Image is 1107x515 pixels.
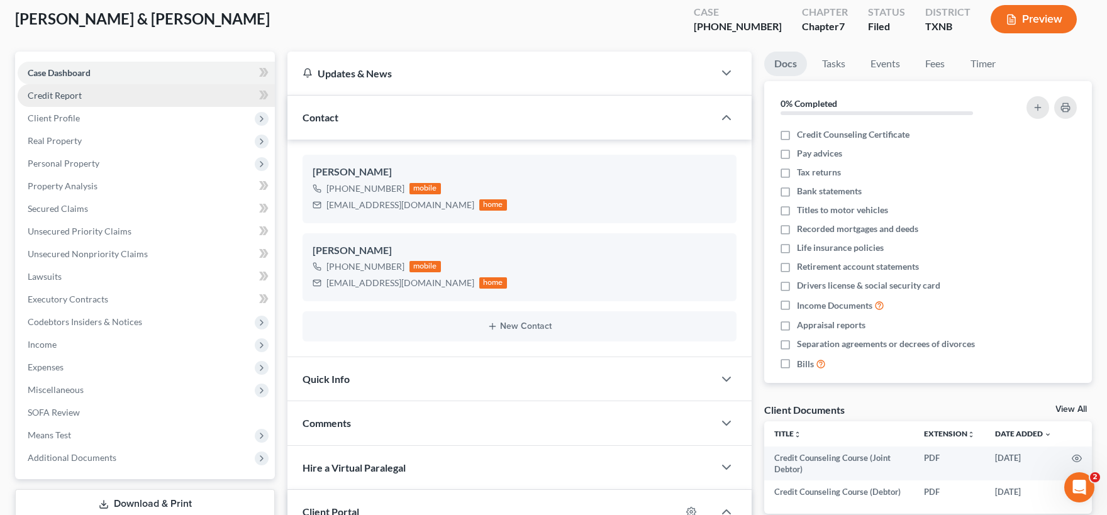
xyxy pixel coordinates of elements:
a: Tasks [812,52,855,76]
span: Bank statements [797,185,862,197]
td: [DATE] [985,480,1062,503]
div: District [925,5,971,19]
div: [PHONE_NUMBER] [694,19,782,34]
div: Chapter [802,5,848,19]
a: Timer [960,52,1006,76]
span: Unsecured Nonpriority Claims [28,248,148,259]
span: Recorded mortgages and deeds [797,223,918,235]
div: [PHONE_NUMBER] [326,182,404,195]
div: [PERSON_NAME] [313,243,726,258]
span: Lawsuits [28,271,62,282]
td: PDF [914,480,985,503]
a: Date Added expand_more [995,429,1052,438]
span: Quick Info [303,373,350,385]
span: 7 [839,20,845,32]
span: [PERSON_NAME] & [PERSON_NAME] [15,9,270,28]
span: Personal Property [28,158,99,169]
span: Real Property [28,135,82,146]
a: Extensionunfold_more [924,429,975,438]
a: Titleunfold_more [774,429,801,438]
span: Pay advices [797,147,842,160]
span: Retirement account statements [797,260,919,273]
div: mobile [409,261,441,272]
div: home [479,277,507,289]
a: Unsecured Nonpriority Claims [18,243,275,265]
span: Drivers license & social security card [797,279,940,292]
div: Filed [868,19,905,34]
div: Status [868,5,905,19]
button: New Contact [313,321,726,331]
div: TXNB [925,19,971,34]
span: Expenses [28,362,64,372]
button: Preview [991,5,1077,33]
span: Tax returns [797,166,841,179]
div: Client Documents [764,403,845,416]
i: unfold_more [967,431,975,438]
div: home [479,199,507,211]
strong: 0% Completed [781,98,837,109]
a: View All [1055,405,1087,414]
span: Income Documents [797,299,872,312]
span: Comments [303,417,351,429]
span: Hire a Virtual Paralegal [303,462,406,473]
span: Credit Counseling Certificate [797,128,910,141]
span: Miscellaneous [28,384,84,395]
span: Client Profile [28,113,80,123]
div: [PHONE_NUMBER] [326,260,404,273]
span: Appraisal reports [797,319,865,331]
span: Titles to motor vehicles [797,204,888,216]
td: Credit Counseling Course (Joint Debtor) [764,446,914,481]
iframe: Intercom live chat [1064,472,1094,502]
span: Additional Documents [28,452,116,463]
a: Fees [915,52,955,76]
span: Means Test [28,429,71,440]
i: unfold_more [794,431,801,438]
a: Secured Claims [18,197,275,220]
a: Credit Report [18,84,275,107]
span: 2 [1090,472,1100,482]
a: Unsecured Priority Claims [18,220,275,243]
div: Updates & News [303,67,699,80]
td: PDF [914,446,985,481]
span: Separation agreements or decrees of divorces [797,338,975,350]
span: Property Analysis [28,180,97,191]
span: Bills [797,358,814,370]
span: Codebtors Insiders & Notices [28,316,142,327]
i: expand_more [1044,431,1052,438]
a: Events [860,52,910,76]
div: mobile [409,183,441,194]
a: Property Analysis [18,175,275,197]
a: Lawsuits [18,265,275,288]
div: [EMAIL_ADDRESS][DOMAIN_NAME] [326,277,474,289]
div: Case [694,5,782,19]
span: Contact [303,111,338,123]
span: Life insurance policies [797,241,884,254]
div: [PERSON_NAME] [313,165,726,180]
td: Credit Counseling Course (Debtor) [764,480,914,503]
div: [EMAIL_ADDRESS][DOMAIN_NAME] [326,199,474,211]
span: SOFA Review [28,407,80,418]
span: Secured Claims [28,203,88,214]
a: SOFA Review [18,401,275,424]
span: Unsecured Priority Claims [28,226,131,236]
span: Executory Contracts [28,294,108,304]
a: Docs [764,52,807,76]
span: Credit Report [28,90,82,101]
span: Case Dashboard [28,67,91,78]
div: Chapter [802,19,848,34]
a: Case Dashboard [18,62,275,84]
span: Income [28,339,57,350]
td: [DATE] [985,446,1062,481]
a: Executory Contracts [18,288,275,311]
